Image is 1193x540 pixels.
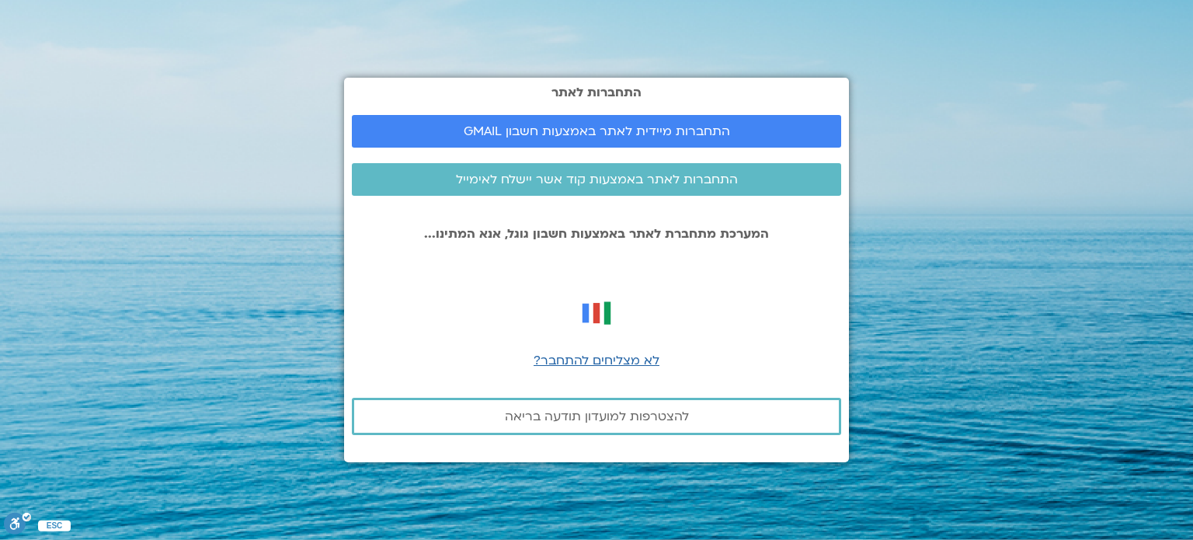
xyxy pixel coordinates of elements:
[505,409,689,423] span: להצטרפות למועדון תודעה בריאה
[464,124,730,138] span: התחברות מיידית לאתר באמצעות חשבון GMAIL
[352,85,841,99] h2: התחברות לאתר
[352,163,841,196] a: התחברות לאתר באמצעות קוד אשר יישלח לאימייל
[534,352,659,369] a: לא מצליחים להתחבר?
[352,115,841,148] a: התחברות מיידית לאתר באמצעות חשבון GMAIL
[352,227,841,241] p: המערכת מתחברת לאתר באמצעות חשבון גוגל, אנא המתינו...
[456,172,738,186] span: התחברות לאתר באמצעות קוד אשר יישלח לאימייל
[352,398,841,435] a: להצטרפות למועדון תודעה בריאה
